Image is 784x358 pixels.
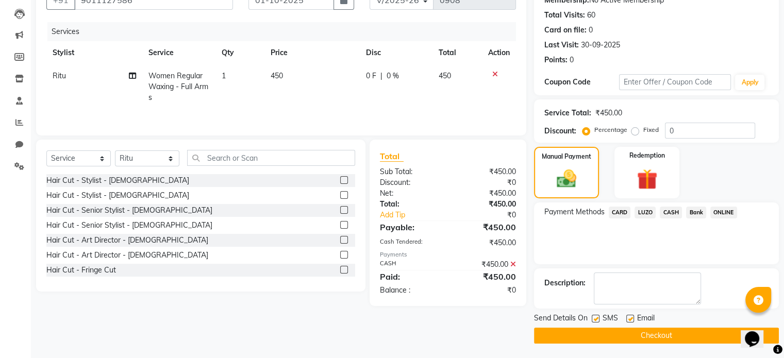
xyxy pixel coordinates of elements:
label: Manual Payment [542,152,591,161]
div: ₹450.00 [448,270,524,283]
div: ₹0 [448,285,524,296]
span: Email [637,313,655,326]
div: ₹0 [460,210,523,220]
img: _gift.svg [630,166,664,192]
div: Discount: [544,126,576,137]
div: Cash Tendered: [372,237,448,248]
div: Balance : [372,285,448,296]
iframe: chat widget [741,317,774,348]
div: ₹450.00 [448,221,524,233]
button: Apply [735,75,764,90]
div: Points: [544,55,568,65]
div: 60 [587,10,595,21]
div: CASH [372,259,448,270]
span: Total [380,151,404,162]
div: Card on file: [544,25,587,36]
th: Stylist [46,41,142,64]
div: ₹450.00 [448,259,524,270]
span: 450 [271,71,283,80]
div: Coupon Code [544,77,619,88]
div: Total Visits: [544,10,585,21]
div: Hair Cut - Stylist - [DEMOGRAPHIC_DATA] [46,175,189,186]
span: 0 F [366,71,376,81]
div: ₹450.00 [448,237,524,248]
label: Fixed [643,125,659,134]
span: Ritu [53,71,66,80]
img: _cash.svg [551,167,582,190]
span: 1 [222,71,226,80]
span: ONLINE [710,207,737,218]
div: ₹0 [448,177,524,188]
th: Qty [215,41,264,64]
a: Add Tip [372,210,460,220]
th: Disc [360,41,432,64]
span: SMS [603,313,618,326]
div: Hair Cut - Senior Stylist - [DEMOGRAPHIC_DATA] [46,205,212,216]
span: Women Regular Waxing - Full Arms [148,71,208,102]
div: Service Total: [544,108,591,118]
span: | [380,71,382,81]
div: Sub Total: [372,166,448,177]
div: Services [47,22,524,41]
button: Checkout [534,328,779,344]
label: Percentage [594,125,627,134]
div: ₹450.00 [595,108,622,118]
th: Price [264,41,360,64]
div: 0 [589,25,593,36]
div: ₹450.00 [448,199,524,210]
input: Search or Scan [187,150,355,166]
span: Send Details On [534,313,588,326]
span: CARD [609,207,631,218]
div: ₹450.00 [448,166,524,177]
div: Hair Cut - Fringe Cut [46,265,116,276]
span: 0 % [387,71,399,81]
div: Last Visit: [544,40,579,50]
th: Action [482,41,516,64]
div: Payable: [372,221,448,233]
span: LUZO [635,207,656,218]
div: Hair Cut - Senior Stylist - [DEMOGRAPHIC_DATA] [46,220,212,231]
span: 450 [439,71,451,80]
div: 30-09-2025 [581,40,620,50]
div: Payments [380,250,516,259]
th: Total [432,41,482,64]
input: Enter Offer / Coupon Code [619,74,731,90]
div: Paid: [372,270,448,283]
div: Hair Cut - Stylist - [DEMOGRAPHIC_DATA] [46,190,189,201]
div: Hair Cut - Art Director - [DEMOGRAPHIC_DATA] [46,235,208,246]
span: CASH [660,207,682,218]
span: Payment Methods [544,207,605,217]
div: Total: [372,199,448,210]
span: Bank [686,207,706,218]
div: Description: [544,278,586,288]
div: Discount: [372,177,448,188]
div: Hair Cut - Art Director - [DEMOGRAPHIC_DATA] [46,250,208,261]
div: ₹450.00 [448,188,524,199]
div: Net: [372,188,448,199]
div: 0 [570,55,574,65]
label: Redemption [629,151,665,160]
th: Service [142,41,215,64]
